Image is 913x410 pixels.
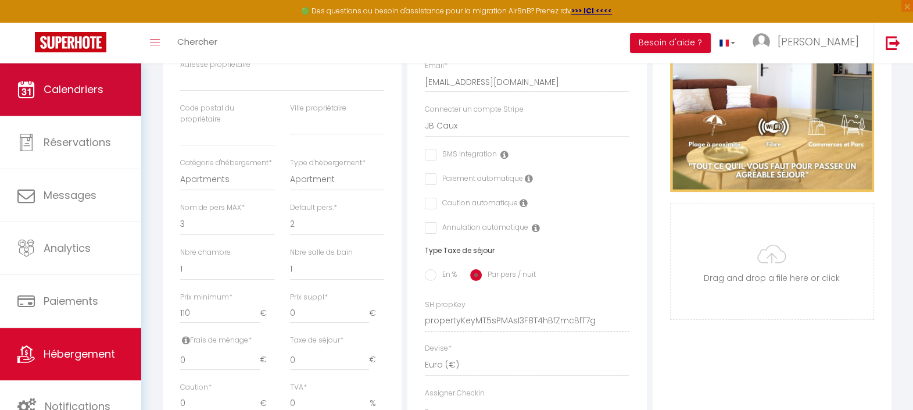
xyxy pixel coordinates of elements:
label: Par pers / nuit [482,269,536,282]
label: Caution automatique [436,198,518,211]
label: En % [436,269,457,282]
img: Super Booking [35,32,106,52]
span: Messages [44,188,96,202]
label: Nbre chambre [180,247,231,258]
span: Hébergement [44,347,115,361]
span: € [260,350,275,370]
label: Catégorie d'hébergement [180,158,272,169]
label: Adresse propriétaire [180,59,250,70]
span: € [369,302,384,323]
label: Caution [180,382,212,393]
label: Taxe de séjour [290,335,343,346]
button: Besoin d'aide ? [630,33,711,53]
h6: Type Taxe de séjour [425,247,629,255]
label: Assigner Checkin [425,388,485,399]
label: Nbre salle de bain [290,247,353,258]
img: ... [753,33,770,51]
label: Type d'hébergement [290,158,366,169]
span: € [260,302,275,323]
span: Analytics [44,241,91,255]
label: Connecter un compte Stripe [425,104,524,115]
label: Code postal du propriétaire [180,103,275,125]
span: € [369,350,384,370]
label: Email [425,60,447,72]
label: Ville propriétaire [290,103,346,114]
label: Prix minimum [180,292,232,303]
span: Calendriers [44,82,103,97]
label: Nom de pers MAX [180,202,245,213]
label: Paiement automatique [436,173,523,186]
span: Paiements [44,294,98,308]
img: logout [886,35,900,50]
label: SH propKey [425,300,466,311]
label: Frais de ménage [180,335,252,346]
label: TVA [290,382,307,393]
span: Réservations [44,135,111,149]
span: Chercher [177,35,217,48]
label: Devise [425,343,452,354]
label: Default pers. [290,202,337,213]
a: Chercher [169,23,226,63]
a: ... [PERSON_NAME] [744,23,873,63]
a: >>> ICI <<<< [571,6,612,16]
label: Prix suppl [290,292,328,303]
span: [PERSON_NAME] [778,34,859,49]
i: Frais de ménage [182,336,190,345]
